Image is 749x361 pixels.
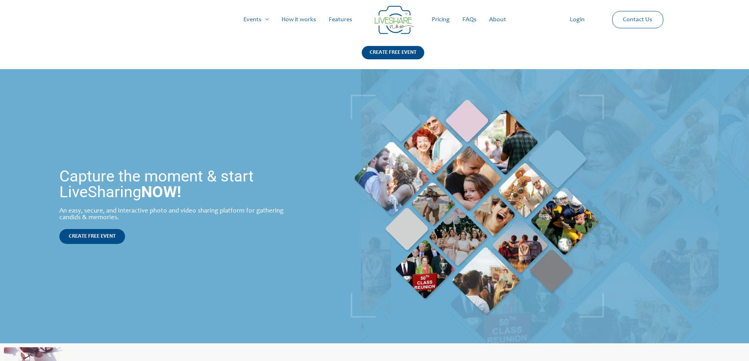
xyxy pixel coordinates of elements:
span: CREATE FREE EVENT [69,234,116,239]
img: Live Photobooth [351,95,604,318]
strong: NOW! [141,183,181,201]
img: LiveShare logo - Capture & Share Event Memories [375,6,414,34]
a: About [483,7,512,32]
div: CREATE FREE EVENT [362,46,424,59]
a: Login [563,7,591,32]
a: CREATE FREE EVENT [362,46,424,69]
a: How it works [275,7,322,32]
a: Pricing [425,7,456,32]
h1: Capture the moment & start LiveSharing [59,169,299,200]
nav: Site Navigation [14,7,735,32]
a: Contact Us [616,11,659,28]
div: An easy, secure, and interactive photo and video sharing platform for gathering candids & memories. [59,208,299,221]
a: CREATE FREE EVENT [59,229,125,244]
a: FAQs [456,7,483,32]
a: Features [322,7,359,32]
a: Events [237,7,275,32]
